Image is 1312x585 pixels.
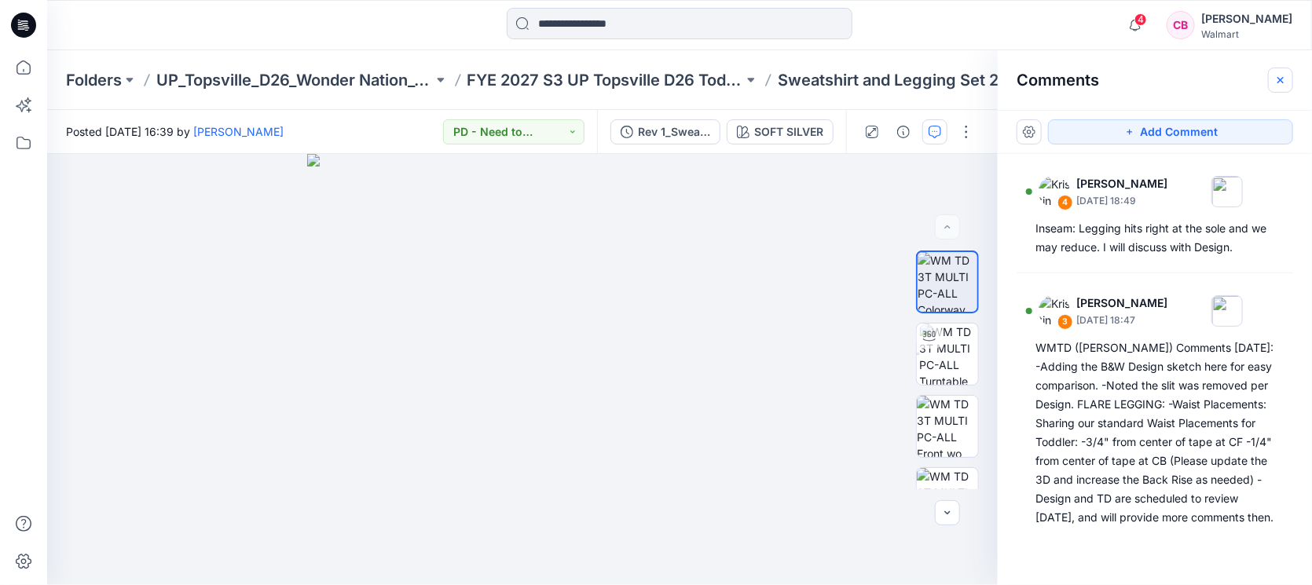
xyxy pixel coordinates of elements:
div: 4 [1057,195,1073,210]
img: WM TD 3T MULTI PC-ALL Turntable with Avatar [920,324,978,385]
div: Rev 1_Sweatshirt and Legging Set 2 [638,123,710,141]
img: Kristin Veit [1039,176,1070,207]
a: FYE 2027 S3 UP Topsville D26 Toddler Girl Wonder Nation [467,69,744,91]
a: Folders [66,69,122,91]
div: CB [1167,11,1195,39]
button: Add Comment [1048,119,1293,144]
img: WM TD 3T MULTI PC-ALL Colorway wo Avatar [918,252,977,312]
span: Posted [DATE] 16:39 by [66,123,284,140]
span: 4 [1134,13,1147,26]
img: eyJhbGciOiJIUzI1NiIsImtpZCI6IjAiLCJzbHQiOiJzZXMiLCJ0eXAiOiJKV1QifQ.eyJkYXRhIjp7InR5cGUiOiJzdG9yYW... [307,154,738,585]
img: Kristin Veit [1039,295,1070,327]
p: [PERSON_NAME] [1076,174,1167,193]
button: Rev 1_Sweatshirt and Legging Set 2 [610,119,720,144]
div: 3 [1057,314,1073,330]
a: UP_Topsville_D26_Wonder Nation_Toddler Girl [156,69,433,91]
div: [PERSON_NAME] [1201,9,1292,28]
img: WM TD 3T MULTI PC-ALL Full Side 1 wo Avatar [917,468,978,529]
div: Inseam: Legging hits right at the sole and we may reduce. I will discuss with Design. [1035,219,1274,257]
div: SOFT SILVER [754,123,823,141]
h2: Comments [1017,71,1099,90]
div: WMTD ([PERSON_NAME]) Comments [DATE]: -Adding the B&W Design sketch here for easy comparison. -No... [1035,338,1274,527]
img: WM TD 3T MULTI PC-ALL Front wo Avatar [917,396,978,457]
p: [DATE] 18:47 [1076,313,1167,328]
p: [PERSON_NAME] [1076,294,1167,313]
div: Walmart [1201,28,1292,40]
p: Sweatshirt and Legging Set 2 [778,69,999,91]
a: [PERSON_NAME] [193,125,284,138]
p: [DATE] 18:49 [1076,193,1167,209]
button: SOFT SILVER [727,119,834,144]
button: Details [891,119,916,144]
